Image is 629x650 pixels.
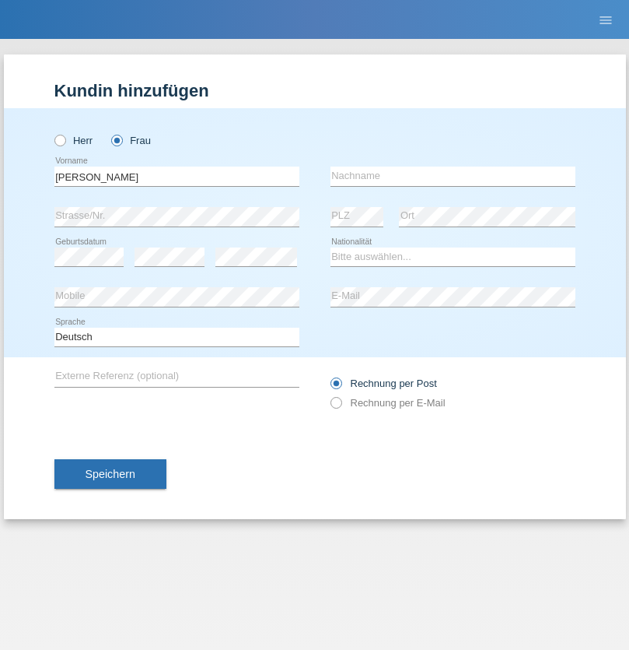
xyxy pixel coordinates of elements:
[54,459,166,489] button: Speichern
[54,135,93,146] label: Herr
[54,81,575,100] h1: Kundin hinzufügen
[330,397,446,409] label: Rechnung per E-Mail
[86,468,135,480] span: Speichern
[330,378,437,389] label: Rechnung per Post
[54,135,65,145] input: Herr
[330,378,341,397] input: Rechnung per Post
[111,135,121,145] input: Frau
[330,397,341,416] input: Rechnung per E-Mail
[598,12,613,28] i: menu
[590,15,621,24] a: menu
[111,135,151,146] label: Frau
